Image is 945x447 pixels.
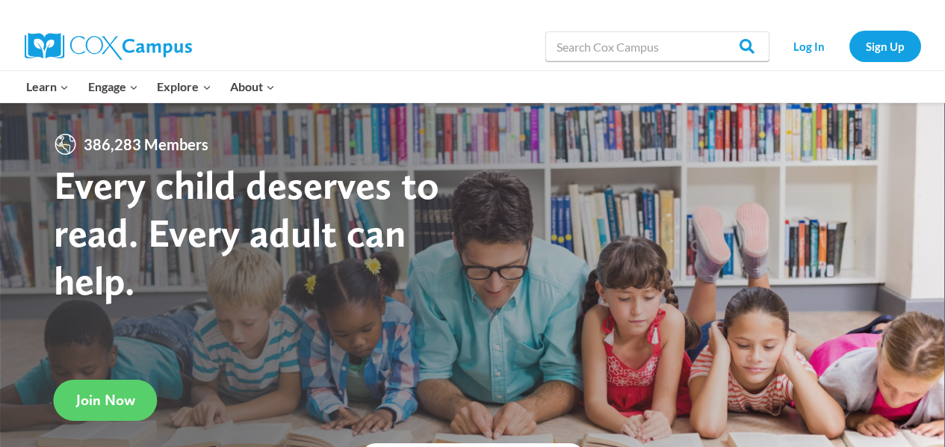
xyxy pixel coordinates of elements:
[157,77,211,96] span: Explore
[78,132,214,156] span: 386,283 Members
[25,33,192,60] img: Cox Campus
[545,31,769,61] input: Search Cox Campus
[17,71,285,102] nav: Primary Navigation
[777,31,842,61] a: Log In
[849,31,921,61] a: Sign Up
[54,380,158,421] a: Join Now
[88,77,138,96] span: Engage
[777,31,921,61] nav: Secondary Navigation
[76,391,135,409] span: Join Now
[26,77,69,96] span: Learn
[230,77,275,96] span: About
[54,161,439,303] strong: Every child deserves to read. Every adult can help.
